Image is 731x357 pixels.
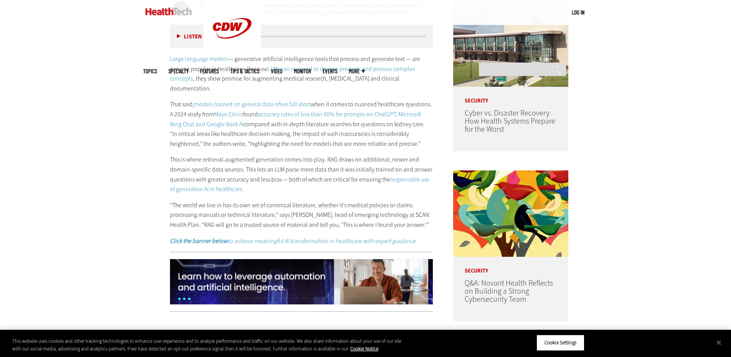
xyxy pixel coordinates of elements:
p: Security [453,257,568,274]
p: This is where retrieval-augmented generation comes into play. RAG draws on additional, newer and ... [170,155,433,194]
button: Cookie Settings [536,335,584,351]
button: Close [710,334,727,351]
a: Events [323,68,337,74]
p: “The world we live in has its own set of canonical literature, whether it’s medical policies or c... [170,200,433,230]
span: More [349,68,365,74]
img: Home [145,8,192,15]
a: Video [271,68,282,74]
a: CDW [203,51,261,59]
a: Features [200,68,219,74]
a: MonITor [294,68,311,74]
a: More information about your privacy [350,345,378,352]
div: User menu [572,8,584,17]
a: models trained on general data often fall short [194,100,311,108]
a: Q&A: Novant Health Reflects on Building a Strong Cybersecurity Team [465,278,553,304]
em: to achieve meaningful AI transformation in healthcare with expert guidance. [170,237,417,245]
img: FTQ424-DigitalGovt-animated-click-desktop [170,259,433,304]
p: Security [453,87,568,104]
a: Click the banner belowto achieve meaningful AI transformation in healthcare with expert guidance. [170,237,417,245]
p: That said, when it comes to nuanced healthcare questions. A 2024 study from found compared with i... [170,99,433,149]
div: This website uses cookies and other tracking technologies to enhance user experience and to analy... [12,337,402,352]
a: Tips & Tactics [230,68,259,74]
a: Mayo Clinic [214,110,243,118]
img: abstract illustration of a tree [453,170,568,257]
a: accuracy rates of less than 40% for prompts on ChatGPT, Microsoft Bing Chat and Google Bard AI [170,110,421,128]
a: Log in [572,9,584,16]
strong: Click the banner below [170,237,228,245]
span: Specialty [168,68,188,74]
span: Topics [143,68,157,74]
a: Cyber vs. Disaster Recovery: How Health Systems Prepare for the Worst [465,108,555,134]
